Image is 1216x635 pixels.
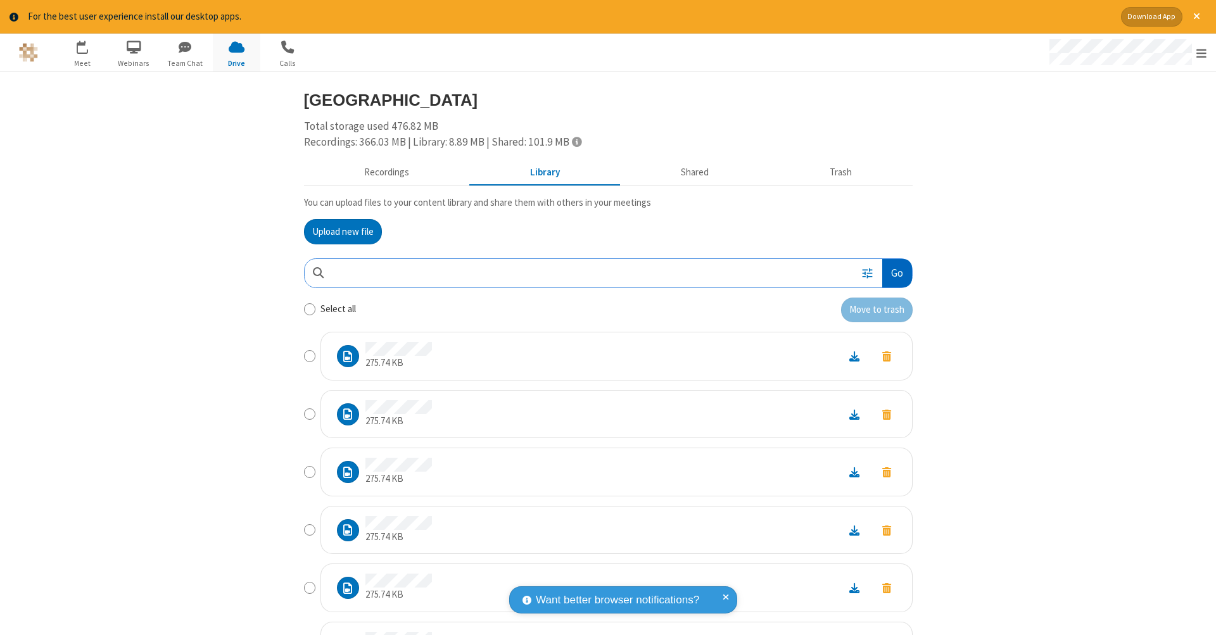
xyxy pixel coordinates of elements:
span: Meet [59,58,106,69]
button: Move to trash [871,579,902,596]
a: Download file [838,523,871,538]
button: Move to trash [841,298,913,323]
p: 275.74 KB [365,414,432,429]
button: Move to trash [871,463,902,481]
span: Calls [264,58,312,69]
a: Download file [838,465,871,479]
span: Team Chat [161,58,209,69]
button: Close alert [1187,7,1206,27]
a: Download file [838,407,871,422]
span: Totals displayed include files that have been moved to the trash. [572,136,581,147]
div: 1 [85,41,94,50]
button: Move to trash [871,522,902,539]
button: Download App [1121,7,1182,27]
span: Drive [213,58,260,69]
button: Recorded meetings [304,160,470,184]
p: 275.74 KB [365,356,432,370]
div: For the best user experience install our desktop apps. [28,9,1111,24]
div: Open menu [1037,34,1216,72]
button: Move to trash [871,406,902,423]
div: Recordings: 366.03 MB | Library: 8.89 MB | Shared: 101.9 MB [304,134,913,151]
button: Logo [4,34,52,72]
a: Download file [838,349,871,363]
button: Content library [470,160,621,184]
p: 275.74 KB [365,530,432,544]
div: Total storage used 476.82 MB [304,118,913,151]
label: Select all [320,302,356,317]
img: QA Selenium DO NOT DELETE OR CHANGE [19,43,38,62]
span: Webinars [110,58,158,69]
button: Upload new file [304,219,382,244]
button: Move to trash [871,348,902,365]
button: Trash [769,160,913,184]
span: Want better browser notifications? [536,592,699,608]
a: Download file [838,581,871,595]
p: 275.74 KB [365,588,432,602]
button: Go [882,259,911,287]
p: You can upload files to your content library and share them with others in your meetings [304,196,913,210]
h3: [GEOGRAPHIC_DATA] [304,91,913,109]
button: Shared during meetings [621,160,769,184]
p: 275.74 KB [365,472,432,486]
